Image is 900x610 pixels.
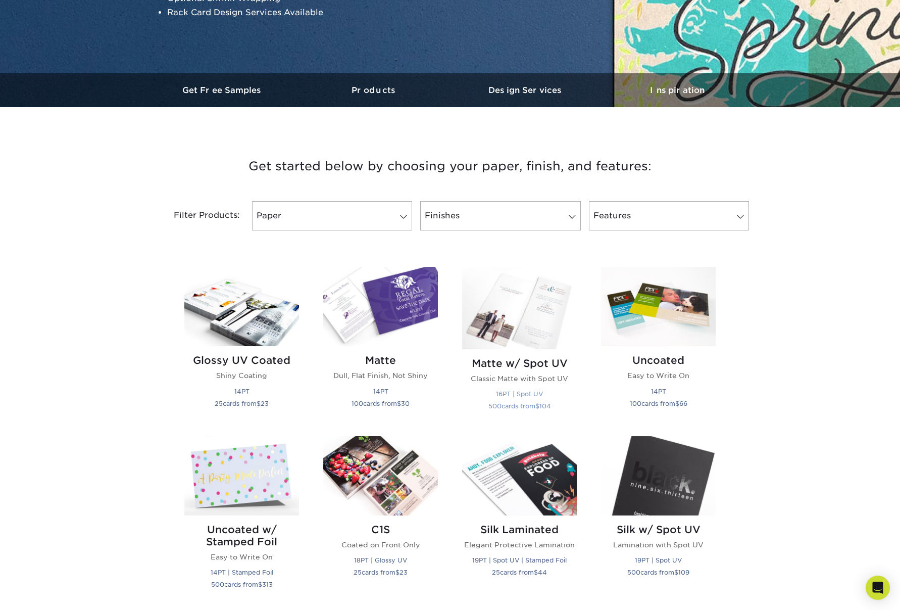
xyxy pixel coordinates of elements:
[472,556,567,564] small: 19PT | Spot UV | Stamped Foil
[298,73,450,107] a: Products
[323,540,438,550] p: Coated on Front Only
[601,267,716,424] a: Uncoated Postcards Uncoated Easy to Write On 14PT 100cards from$66
[678,569,689,576] span: 109
[323,370,438,381] p: Dull, Flat Finish, Not Shiny
[674,569,678,576] span: $
[450,85,602,95] h3: Design Services
[323,436,438,515] img: C1S Postcards
[147,201,248,230] div: Filter Products:
[535,402,539,410] span: $
[211,569,273,576] small: 14PT | Stamped Foil
[234,388,249,395] small: 14PT
[211,581,224,588] span: 500
[538,569,547,576] span: 44
[184,267,299,424] a: Glossy UV Coated Postcards Glossy UV Coated Shiny Coating 14PT 25cards from$23
[420,201,580,230] a: Finishes
[602,85,753,95] h3: Inspiration
[354,569,408,576] small: cards from
[601,540,716,550] p: Lamination with Spot UV
[635,556,682,564] small: 19PT | Spot UV
[630,400,641,407] span: 100
[184,370,299,381] p: Shiny Coating
[373,388,388,395] small: 14PT
[147,85,298,95] h3: Get Free Samples
[462,436,577,602] a: Silk Laminated Postcards Silk Laminated Elegant Protective Lamination 19PT | Spot UV | Stamped Fo...
[211,581,273,588] small: cards from
[601,524,716,536] h2: Silk w/ Spot UV
[539,402,551,410] span: 104
[323,354,438,366] h2: Matte
[215,400,223,407] span: 25
[261,400,269,407] span: 23
[450,73,602,107] a: Design Services
[492,569,500,576] span: 25
[184,524,299,548] h2: Uncoated w/ Stamped Foil
[147,73,298,107] a: Get Free Samples
[399,569,408,576] span: 23
[675,400,679,407] span: $
[488,402,551,410] small: cards from
[167,6,412,20] li: Rack Card Design Services Available
[257,400,261,407] span: $
[462,524,577,536] h2: Silk Laminated
[589,201,749,230] a: Features
[462,436,577,515] img: Silk Laminated Postcards
[534,569,538,576] span: $
[184,436,299,602] a: Uncoated w/ Stamped Foil Postcards Uncoated w/ Stamped Foil Easy to Write On 14PT | Stamped Foil ...
[298,85,450,95] h3: Products
[462,540,577,550] p: Elegant Protective Lamination
[462,357,577,369] h2: Matte w/ Spot UV
[215,400,269,407] small: cards from
[395,569,399,576] span: $
[184,436,299,515] img: Uncoated w/ Stamped Foil Postcards
[354,569,362,576] span: 25
[401,400,410,407] span: 30
[184,552,299,562] p: Easy to Write On
[602,73,753,107] a: Inspiration
[323,524,438,536] h2: C1S
[462,267,577,424] a: Matte w/ Spot UV Postcards Matte w/ Spot UV Classic Matte with Spot UV 16PT | Spot UV 500cards fr...
[354,556,407,564] small: 18PT | Glossy UV
[252,201,412,230] a: Paper
[184,354,299,366] h2: Glossy UV Coated
[262,581,273,588] span: 313
[155,144,745,189] h3: Get started below by choosing your paper, finish, and features:
[462,373,577,384] p: Classic Matte with Spot UV
[352,400,363,407] span: 100
[601,436,716,515] img: Silk w/ Spot UV Postcards
[496,390,543,398] small: 16PT | Spot UV
[627,569,689,576] small: cards from
[323,267,438,346] img: Matte Postcards
[488,402,502,410] span: 500
[601,267,716,346] img: Uncoated Postcards
[258,581,262,588] span: $
[627,569,640,576] span: 500
[323,267,438,424] a: Matte Postcards Matte Dull, Flat Finish, Not Shiny 14PT 100cards from$30
[462,267,577,349] img: Matte w/ Spot UV Postcards
[352,400,410,407] small: cards from
[323,436,438,602] a: C1S Postcards C1S Coated on Front Only 18PT | Glossy UV 25cards from$23
[184,267,299,346] img: Glossy UV Coated Postcards
[601,370,716,381] p: Easy to Write On
[492,569,547,576] small: cards from
[630,400,687,407] small: cards from
[601,354,716,366] h2: Uncoated
[397,400,401,407] span: $
[601,436,716,602] a: Silk w/ Spot UV Postcards Silk w/ Spot UV Lamination with Spot UV 19PT | Spot UV 500cards from$109
[866,576,890,600] div: Open Intercom Messenger
[679,400,687,407] span: 66
[651,388,666,395] small: 14PT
